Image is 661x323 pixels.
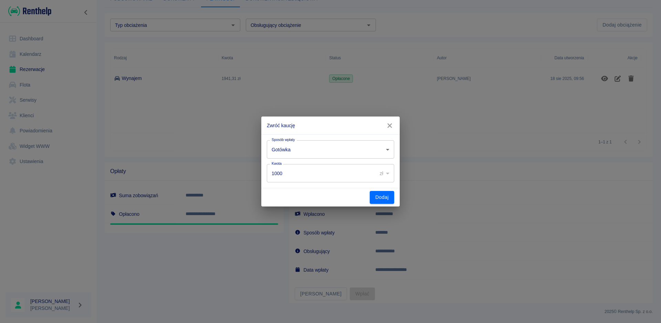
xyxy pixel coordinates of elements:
div: Gotówka [267,140,394,159]
h2: Zwróć kaucję [261,117,400,134]
label: Kwota [272,161,282,166]
label: Sposób wpłaty [272,137,295,142]
div: zł [375,164,394,182]
button: Dodaj [370,191,394,204]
